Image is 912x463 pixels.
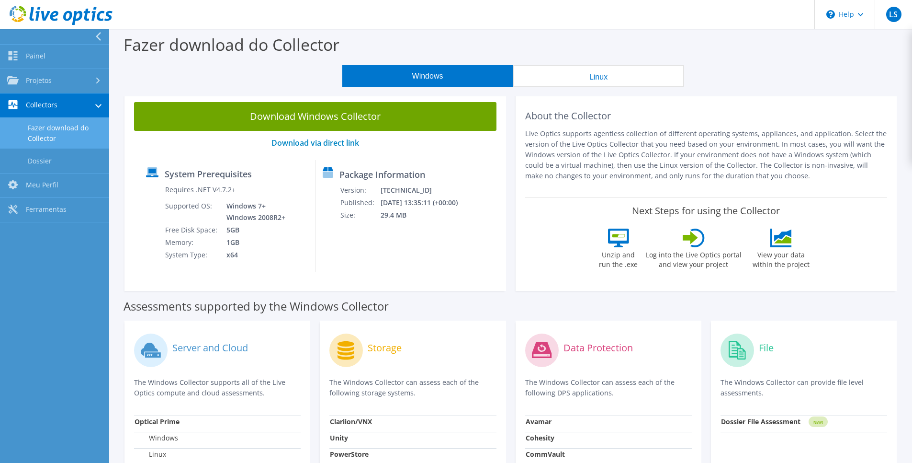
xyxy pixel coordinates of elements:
[525,110,888,122] h2: About the Collector
[721,377,887,398] p: The Windows Collector can provide file level assessments.
[339,170,425,179] label: Package Information
[135,417,180,426] strong: Optical Prime
[165,249,219,261] td: System Type:
[219,200,287,224] td: Windows 7+ Windows 2008R2+
[329,377,496,398] p: The Windows Collector can assess each of the following storage systems.
[219,236,287,249] td: 1GB
[340,184,380,197] td: Version:
[368,343,402,353] label: Storage
[526,417,552,426] strong: Avamar
[525,128,888,181] p: Live Optics supports agentless collection of different operating systems, appliances, and applica...
[135,433,178,443] label: Windows
[172,343,248,353] label: Server and Cloud
[219,249,287,261] td: x64
[526,450,565,459] strong: CommVault
[340,197,380,209] td: Published:
[525,377,692,398] p: The Windows Collector can assess each of the following DPS applications.
[597,247,641,269] label: Unzip and run the .exe
[513,65,684,87] button: Linux
[330,450,369,459] strong: PowerStore
[645,247,742,269] label: Log into the Live Optics portal and view your project
[124,301,389,311] label: Assessments supported by the Windows Collector
[271,138,359,148] a: Download via direct link
[380,209,470,221] td: 29.4 MB
[563,343,633,353] label: Data Protection
[721,417,800,426] strong: Dossier File Assessment
[759,343,774,353] label: File
[886,7,901,22] span: LS
[134,377,301,398] p: The Windows Collector supports all of the Live Optics compute and cloud assessments.
[340,209,380,221] td: Size:
[219,224,287,236] td: 5GB
[747,247,816,269] label: View your data within the project
[135,450,166,459] label: Linux
[380,197,470,209] td: [DATE] 13:35:11 (+00:00)
[165,185,236,195] label: Requires .NET V4.7.2+
[380,184,470,197] td: [TECHNICAL_ID]
[330,417,372,426] strong: Clariion/VNX
[813,419,822,425] tspan: NEW!
[165,200,219,224] td: Supported OS:
[165,236,219,249] td: Memory:
[526,433,554,442] strong: Cohesity
[330,433,348,442] strong: Unity
[165,169,252,179] label: System Prerequisites
[342,65,513,87] button: Windows
[124,34,339,56] label: Fazer download do Collector
[134,102,496,131] a: Download Windows Collector
[632,205,780,217] label: Next Steps for using the Collector
[826,10,835,19] svg: \n
[165,224,219,236] td: Free Disk Space:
